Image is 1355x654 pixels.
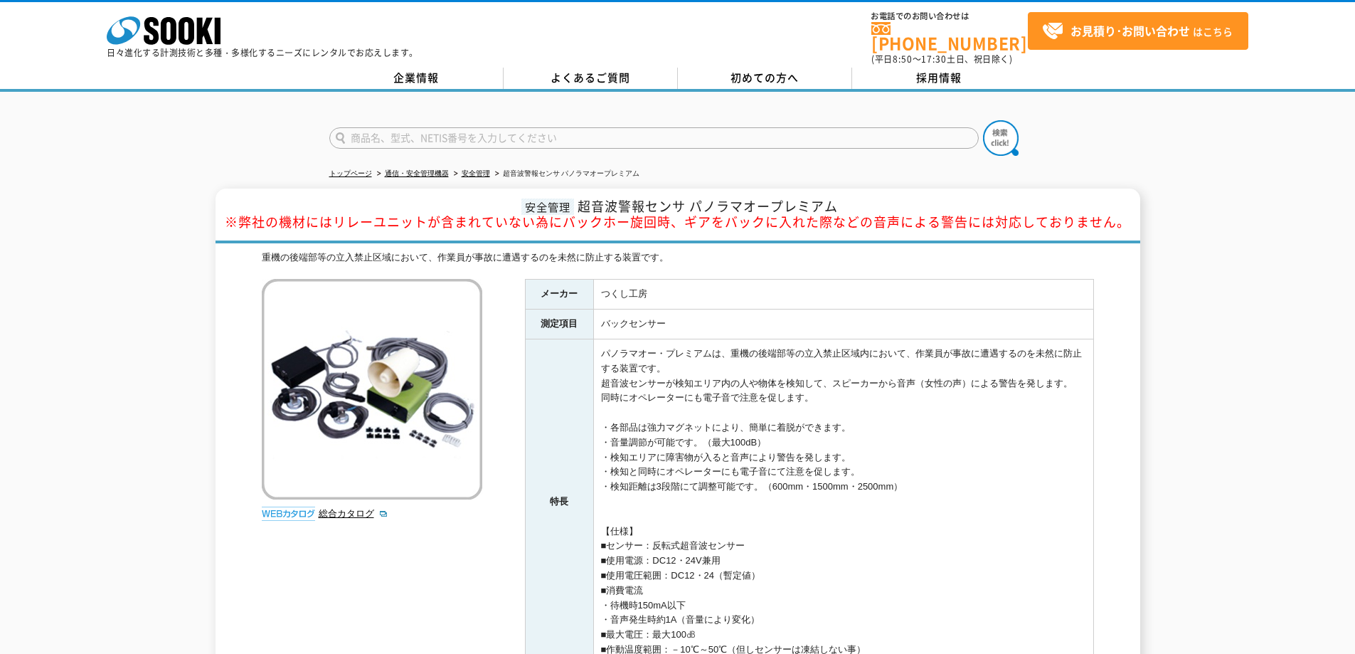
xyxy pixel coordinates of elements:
div: 重機の後端部等の立入禁止区域において、作業員が事故に遭遇するのを未然に防止する装置です。 [262,250,1094,265]
p: 日々進化する計測技術と多種・多様化するニーズにレンタルでお応えします。 [107,48,418,57]
span: 初めての方へ [730,70,799,85]
a: 初めての方へ [678,68,852,89]
a: [PHONE_NUMBER] [871,22,1028,51]
a: お見積り･お問い合わせはこちら [1028,12,1248,50]
span: (平日 ～ 土日、祝日除く) [871,53,1012,65]
li: 超音波警報センサ パノラマオープレミアム [492,167,640,181]
a: 通信・安全管理機器 [385,169,449,177]
a: 安全管理 [462,169,490,177]
a: 採用情報 [852,68,1026,89]
span: 8:50 [893,53,913,65]
td: バックセンサー [593,310,1093,339]
th: メーカー [525,280,593,310]
a: トップページ [329,169,372,177]
span: ※弊社の機材にはリレーユニットが含まれていない為にバックホー旋回時、ギアをバックに入れた際などの音声による警告には対応しておりません。 [225,212,1130,231]
img: webカタログ [262,507,315,521]
a: よくあるご質問 [504,68,678,89]
span: 安全管理 [521,199,574,215]
span: 超音波警報センサ パノラマオープレミアム [225,196,1130,231]
a: 総合カタログ [319,508,388,519]
img: btn_search.png [983,120,1019,156]
strong: お見積り･お問い合わせ [1070,22,1190,39]
input: 商品名、型式、NETIS番号を入力してください [329,127,979,149]
img: 超音波警報センサ パノラマオープレミアム [262,279,482,500]
a: 企業情報 [329,68,504,89]
span: はこちら [1042,21,1233,42]
td: つくし工房 [593,280,1093,310]
th: 測定項目 [525,310,593,339]
span: お電話でのお問い合わせは [871,12,1028,21]
span: 17:30 [921,53,947,65]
